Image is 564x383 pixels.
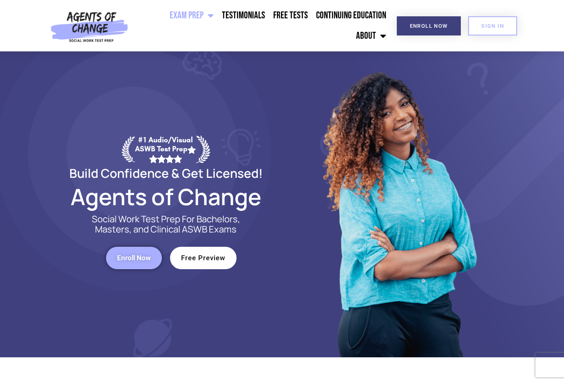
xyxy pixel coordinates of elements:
span: Enroll Now [117,255,151,261]
nav: Menu [132,5,390,46]
span: Free Preview [181,255,226,261]
span: Enroll Now [410,23,448,29]
div: #1 Audio/Visual ASWB Test Prep [135,135,196,163]
a: About [352,26,390,46]
a: Enroll Now [397,16,461,35]
a: Continuing Education [312,5,390,26]
h2: Build Confidence & Get Licensed! [50,167,282,179]
p: Social Work Test Prep For Bachelors, Masters, and Clinical ASWB Exams [82,214,250,235]
a: SIGN IN [468,16,517,35]
a: Testimonials [218,5,269,26]
a: Enroll Now [106,247,162,269]
a: Free Preview [170,247,237,269]
img: Website Image 1 (1) [317,51,480,357]
a: Free Tests [269,5,312,26]
h2: Agents of Change [50,187,282,206]
a: Exam Prep [166,5,218,26]
span: SIGN IN [481,23,504,29]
